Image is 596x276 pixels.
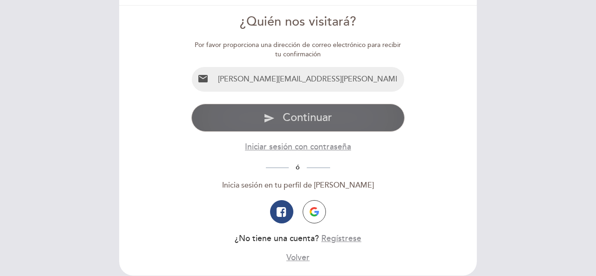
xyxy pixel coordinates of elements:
[289,163,307,171] span: ó
[197,73,209,84] i: email
[235,234,319,243] span: ¿No tiene una cuenta?
[191,180,405,191] div: Inicia sesión en tu perfil de [PERSON_NAME]
[191,40,405,59] div: Por favor proporciona una dirección de correo electrónico para recibir tu confirmación
[191,13,405,31] div: ¿Quién nos visitará?
[310,207,319,216] img: icon-google.png
[283,111,332,124] span: Continuar
[214,67,405,92] input: Email
[321,233,361,244] button: Regístrese
[191,104,405,132] button: send Continuar
[245,141,351,153] button: Iniciar sesión con contraseña
[264,113,275,124] i: send
[286,252,310,263] button: Volver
